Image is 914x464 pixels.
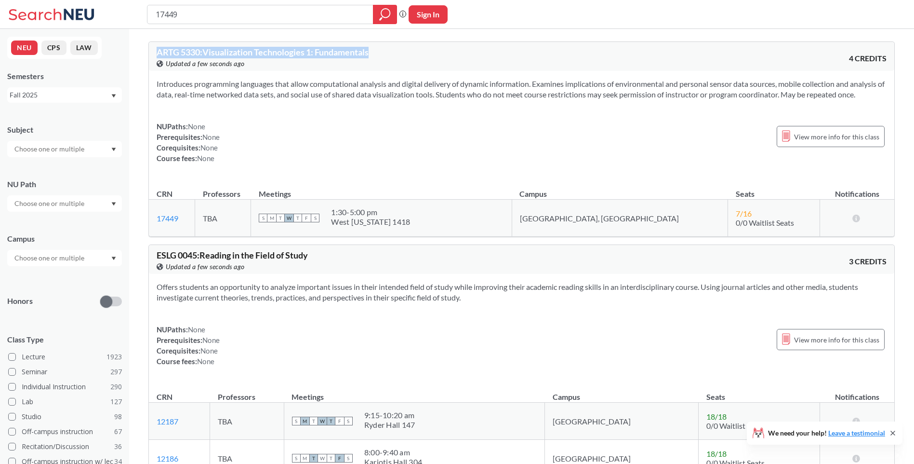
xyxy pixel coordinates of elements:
span: S [344,417,353,425]
div: 1:30 - 5:00 pm [331,207,410,217]
span: T [276,214,285,222]
a: 12187 [157,417,178,426]
th: Notifications [820,179,894,200]
div: NUPaths: Prerequisites: Corequisites: Course fees: [157,121,220,164]
span: 7 / 16 [736,209,752,218]
div: Fall 2025Dropdown arrow [7,87,122,103]
p: Honors [7,296,33,307]
div: 9:15 - 10:20 am [364,410,415,420]
svg: Dropdown arrow [111,94,116,98]
td: [GEOGRAPHIC_DATA] [545,403,699,440]
input: Choose one or multiple [10,252,91,264]
th: Seats [699,382,820,403]
span: 1923 [106,352,122,362]
td: TBA [210,403,284,440]
span: F [335,417,344,425]
div: NU Path [7,179,122,190]
span: S [311,214,319,222]
span: None [200,143,218,152]
div: Campus [7,233,122,244]
span: W [318,417,327,425]
span: 297 [110,367,122,377]
label: Studio [8,410,122,423]
span: M [301,417,309,425]
div: 8:00 - 9:40 am [364,448,422,457]
div: CRN [157,392,172,402]
span: ESLG 0045 : Reading in the Field of Study [157,250,308,260]
th: Professors [210,382,284,403]
span: M [267,214,276,222]
section: Offers students an opportunity to analyze important issues in their intended field of study while... [157,282,887,303]
button: CPS [41,41,66,55]
span: None [200,346,218,355]
span: We need your help! [768,430,885,437]
span: None [197,357,214,366]
span: M [301,454,309,463]
th: Seats [728,179,820,200]
div: CRN [157,189,172,199]
span: 0/0 Waitlist Seats [736,218,794,227]
span: None [202,336,220,344]
label: Individual Instruction [8,381,122,393]
span: View more info for this class [794,334,879,346]
button: Sign In [409,5,448,24]
span: Updated a few seconds ago [166,261,245,272]
span: W [318,454,327,463]
label: Seminar [8,366,122,378]
span: 18 / 18 [706,412,727,421]
span: None [197,154,214,163]
label: Off-campus instruction [8,425,122,438]
th: Meetings [251,179,512,200]
div: Semesters [7,71,122,82]
span: T [309,454,318,463]
a: Leave a testimonial [828,429,885,437]
div: Dropdown arrow [7,141,122,157]
span: 67 [114,426,122,437]
th: Notifications [820,382,894,403]
span: 290 [110,382,122,392]
span: S [292,454,301,463]
label: Lecture [8,351,122,363]
span: View more info for this class [794,131,879,143]
span: 3 CREDITS [849,256,887,267]
span: S [259,214,267,222]
svg: Dropdown arrow [111,148,116,151]
span: None [202,133,220,141]
svg: Dropdown arrow [111,202,116,206]
div: Dropdown arrow [7,195,122,212]
th: Meetings [284,382,544,403]
div: magnifying glass [373,5,397,24]
div: Fall 2025 [10,90,110,100]
span: ARTG 5330 : Visualization Technologies 1: Fundamentals [157,47,369,57]
span: F [335,454,344,463]
label: Lab [8,396,122,408]
div: West [US_STATE] 1418 [331,217,410,227]
div: Dropdown arrow [7,250,122,266]
span: T [327,417,335,425]
input: Choose one or multiple [10,198,91,209]
span: None [188,325,205,334]
td: [GEOGRAPHIC_DATA], [GEOGRAPHIC_DATA] [512,200,728,237]
span: S [292,417,301,425]
section: Introduces programming languages that allow computational analysis and digital delivery of dynami... [157,79,887,100]
span: F [302,214,311,222]
span: T [293,214,302,222]
span: Updated a few seconds ago [166,58,245,69]
button: NEU [11,41,38,55]
span: 18 / 18 [706,449,727,458]
a: 17449 [157,214,178,223]
th: Professors [195,179,251,200]
div: NUPaths: Prerequisites: Corequisites: Course fees: [157,324,220,367]
span: 0/0 Waitlist Seats [706,421,765,430]
th: Campus [545,382,699,403]
th: Campus [512,179,728,200]
span: Class Type [7,334,122,345]
span: 127 [110,396,122,407]
label: Recitation/Discussion [8,440,122,453]
a: 12186 [157,454,178,463]
button: LAW [70,41,98,55]
span: T [327,454,335,463]
input: Choose one or multiple [10,143,91,155]
span: None [188,122,205,131]
div: Ryder Hall 147 [364,420,415,430]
